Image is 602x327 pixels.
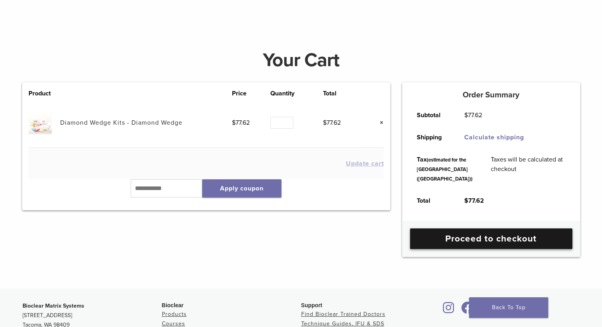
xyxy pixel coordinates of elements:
[301,302,323,308] span: Support
[459,306,477,314] a: Bioclear
[408,104,456,126] th: Subtotal
[162,302,184,308] span: Bioclear
[464,111,468,119] span: $
[28,111,52,134] img: Diamond Wedge Kits - Diamond Wedge
[323,89,362,98] th: Total
[270,89,323,98] th: Quantity
[464,197,484,205] bdi: 77.62
[232,89,271,98] th: Price
[441,306,457,314] a: Bioclear
[408,148,482,190] th: Tax
[60,119,182,127] a: Diamond Wedge Kits - Diamond Wedge
[323,119,341,127] bdi: 77.62
[16,51,586,70] h1: Your Cart
[301,320,384,327] a: Technique Guides, IFU & SDS
[301,311,386,317] a: Find Bioclear Trained Doctors
[346,160,384,167] button: Update cart
[323,119,327,127] span: $
[408,126,456,148] th: Shipping
[482,148,574,190] td: Taxes will be calculated at checkout
[417,157,473,182] small: (estimated for the [GEOGRAPHIC_DATA] ([GEOGRAPHIC_DATA]))
[162,320,185,327] a: Courses
[464,133,524,141] a: Calculate shipping
[162,311,187,317] a: Products
[464,197,468,205] span: $
[408,190,456,212] th: Total
[469,297,548,318] a: Back To Top
[23,302,84,309] strong: Bioclear Matrix Systems
[202,179,281,198] button: Apply coupon
[410,228,572,249] a: Proceed to checkout
[402,90,580,100] h5: Order Summary
[232,119,250,127] bdi: 77.62
[28,89,60,98] th: Product
[232,119,235,127] span: $
[464,111,482,119] bdi: 77.62
[374,118,384,128] a: Remove this item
